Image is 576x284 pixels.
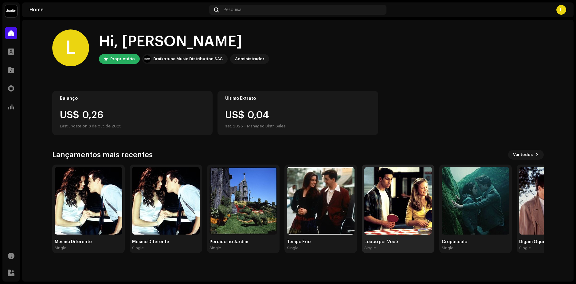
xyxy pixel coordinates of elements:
div: Balanço [60,96,205,101]
div: L [556,5,566,15]
h3: Lançamentos mais recentes [52,150,153,160]
div: Louco por Você [364,239,432,244]
div: Single [287,246,299,251]
div: Single [210,246,221,251]
div: Perdido no Jardim [210,239,277,244]
div: Administrador [235,55,264,63]
img: 9515087c-e440-4561-94a5-d816916cbc14 [287,167,355,235]
re-o-card-value: Balanço [52,91,213,135]
button: Ver todos [508,150,544,160]
div: Home [29,7,207,12]
img: 10370c6a-d0e2-4592-b8a2-38f444b0ca44 [5,5,17,17]
div: Draikotune Music Distribution SAC [153,55,223,63]
re-o-card-value: Último Extrato [217,91,378,135]
img: 56652a7a-bdde-4253-9f84-9f4badb70559 [132,167,200,235]
span: Ver todos [513,149,533,161]
img: 640e1c94-d189-420e-bcae-f21f68d2fd99 [442,167,509,235]
img: 10370c6a-d0e2-4592-b8a2-38f444b0ca44 [143,55,151,63]
div: L [52,29,89,66]
div: Single [364,246,376,251]
img: 69182ac2-14f8-4546-ad57-8c7186007bd1 [55,167,122,235]
div: Último Extrato [225,96,370,101]
div: • [244,123,246,130]
div: Mesmo Diferente [132,239,200,244]
div: Managed Distr. Sales [247,123,286,130]
div: Mesmo Diferente [55,239,122,244]
div: Single [442,246,453,251]
img: 040983ad-e33d-4fae-a85d-cd39e2490ec7 [364,167,432,235]
img: b05d42a4-314b-4550-9277-ec8b619db176 [210,167,277,235]
div: Single [55,246,66,251]
div: Last update on 8 de out. de 2025 [60,123,205,130]
div: Single [132,246,144,251]
div: Tempo Frio [287,239,355,244]
div: Crepúsculo [442,239,509,244]
div: Single [519,246,531,251]
div: Hi, [PERSON_NAME] [99,32,269,52]
span: Pesquisa [224,7,241,12]
div: Proprietário [110,55,135,63]
div: set. 2025 [225,123,243,130]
